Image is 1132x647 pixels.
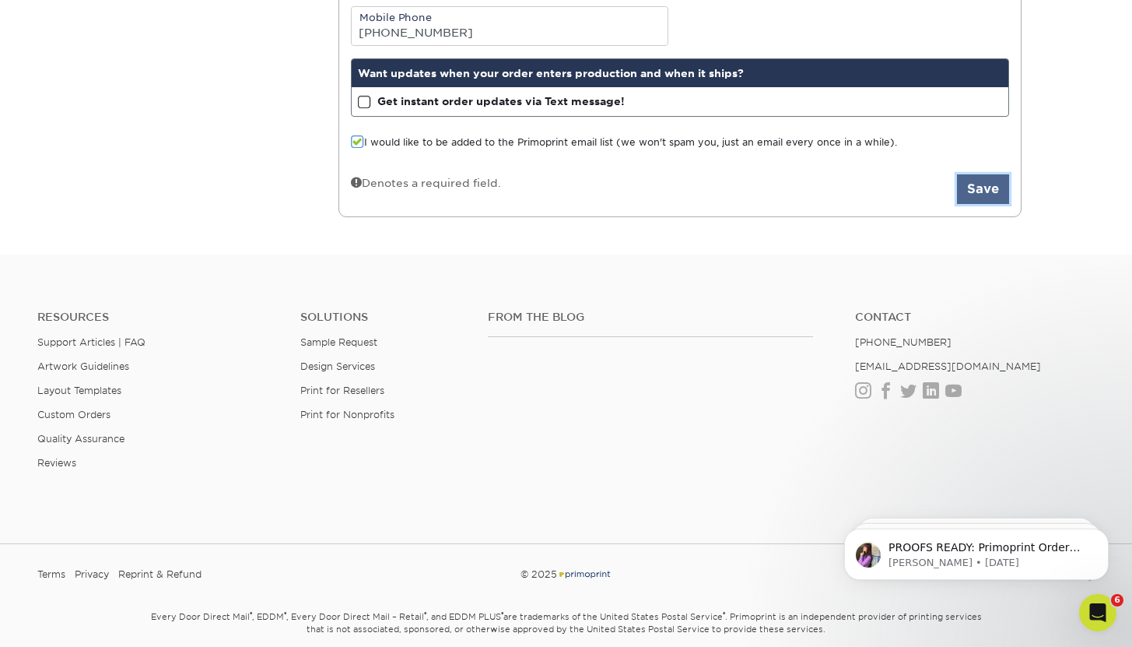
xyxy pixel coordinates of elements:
[37,311,277,324] h4: Resources
[377,95,625,107] strong: Get instant order updates via Text message!
[37,385,121,396] a: Layout Templates
[75,563,109,586] a: Privacy
[424,610,426,618] sup: ®
[957,174,1009,204] button: Save
[1079,594,1116,631] iframe: Intercom live chat
[37,457,76,469] a: Reviews
[351,174,501,191] div: Denotes a required field.
[300,360,375,372] a: Design Services
[300,336,377,348] a: Sample Request
[37,360,129,372] a: Artwork Guidelines
[501,610,503,618] sup: ®
[37,409,110,420] a: Custom Orders
[118,563,202,586] a: Reprint & Refund
[284,610,286,618] sup: ®
[855,336,952,348] a: [PHONE_NUMBER]
[821,496,1132,605] iframe: Intercom notifications message
[855,360,1041,372] a: [EMAIL_ADDRESS][DOMAIN_NAME]
[300,311,464,324] h4: Solutions
[557,568,612,580] img: Primoprint
[300,409,394,420] a: Print for Nonprofits
[250,610,252,618] sup: ®
[723,610,725,618] sup: ®
[37,433,124,445] a: Quality Assurance
[351,135,897,150] label: I would like to be added to the Primoprint email list (we won't spam you, just an email every onc...
[352,59,1008,87] div: Want updates when your order enters production and when it ships?
[1111,594,1123,607] span: 6
[37,336,145,348] a: Support Articles | FAQ
[37,563,65,586] a: Terms
[855,311,1095,324] a: Contact
[300,385,384,396] a: Print for Resellers
[386,563,746,586] div: © 2025
[488,311,814,324] h4: From the Blog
